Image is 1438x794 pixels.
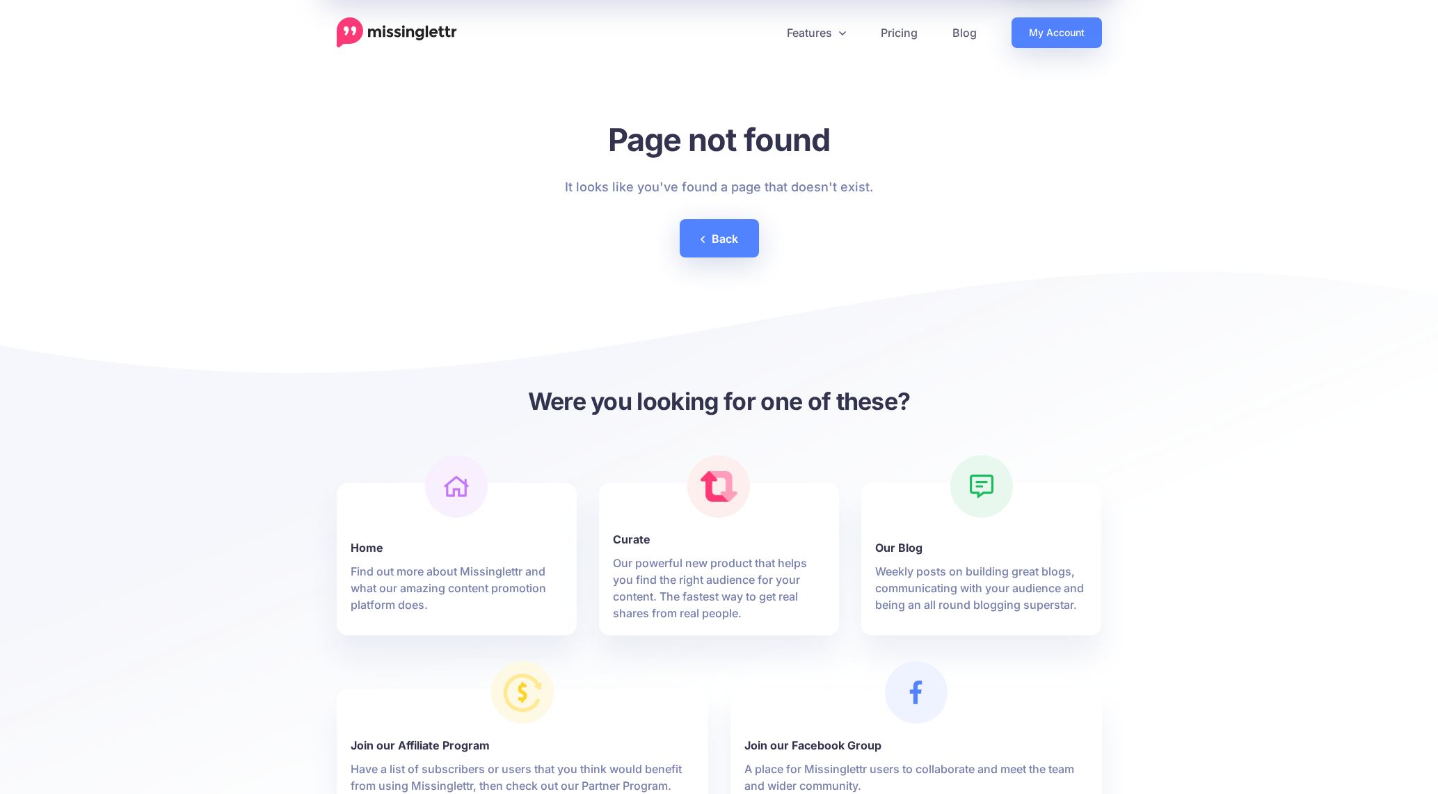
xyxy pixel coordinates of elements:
[875,523,1087,613] a: Our Blog Weekly posts on building great blogs, communicating with your audience and being an all ...
[351,761,694,794] p: Have a list of subscribers or users that you think would benefit from using Missinglettr, then ch...
[351,737,694,754] b: Join our Affiliate Program
[863,17,935,48] a: Pricing
[875,539,1087,556] b: Our Blog
[565,176,873,198] p: It looks like you've found a page that doesn't exist.
[701,471,738,502] img: curate.png
[565,120,873,159] h1: Page not found
[613,531,825,548] b: Curate
[935,17,994,48] a: Blog
[680,219,759,257] a: Back
[351,563,563,613] p: Find out more about Missinglettr and what our amazing content promotion platform does.
[769,17,863,48] a: Features
[351,720,694,794] a: Join our Affiliate Program Have a list of subscribers or users that you think would benefit from ...
[613,555,825,621] p: Our powerful new product that helps you find the right audience for your content. The fastest way...
[744,737,1088,754] b: Join our Facebook Group
[744,761,1088,794] p: A place for Missinglettr users to collaborate and meet the team and wider community.
[613,514,825,621] a: Curate Our powerful new product that helps you find the right audience for your content. The fast...
[351,539,563,556] b: Home
[744,720,1088,794] a: Join our Facebook Group A place for Missinglettr users to collaborate and meet the team and wider...
[1012,17,1102,48] a: My Account
[875,563,1087,613] p: Weekly posts on building great blogs, communicating with your audience and being an all round blo...
[351,523,563,613] a: Home Find out more about Missinglettr and what our amazing content promotion platform does.
[337,386,1102,417] h3: Were you looking for one of these?
[500,669,545,715] img: revenue.png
